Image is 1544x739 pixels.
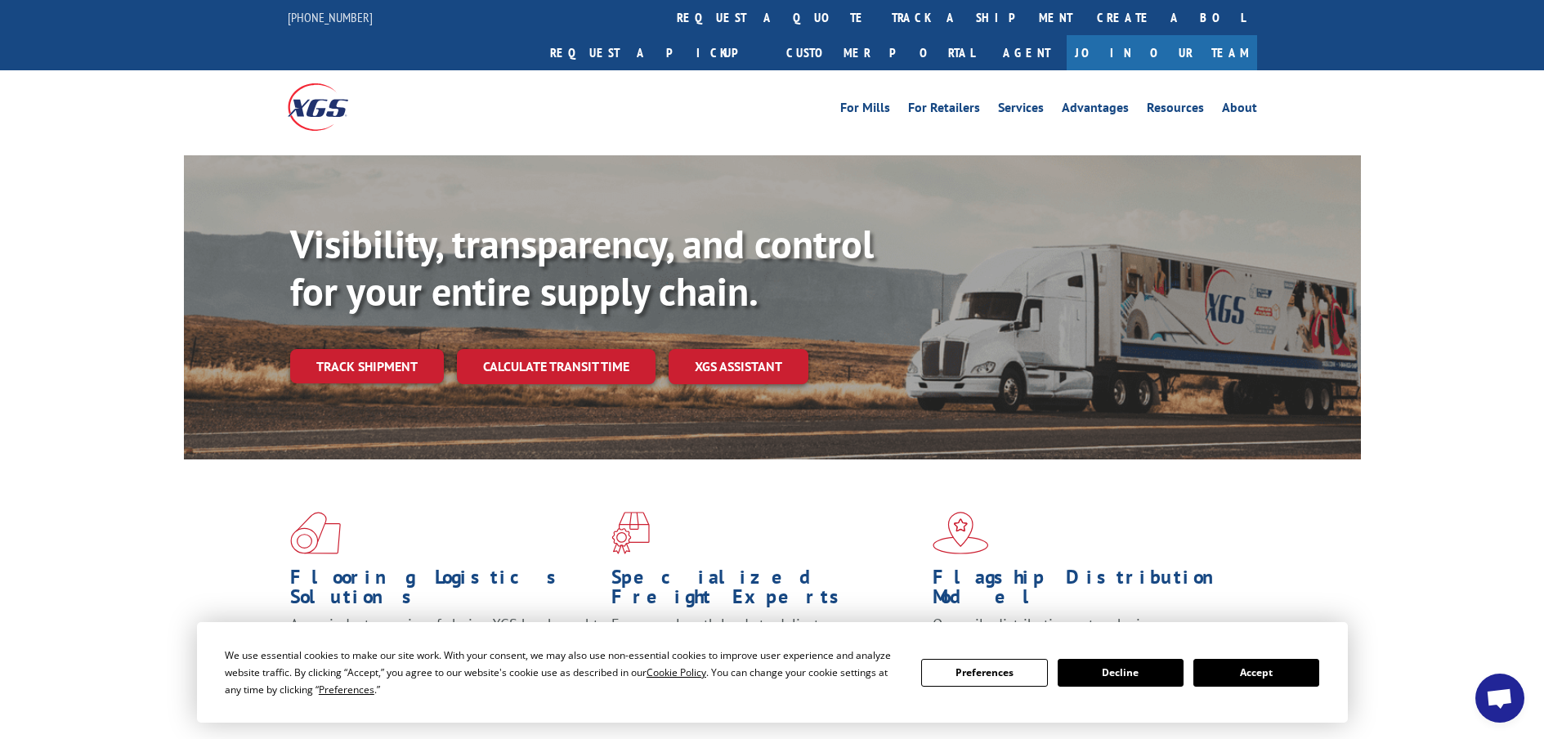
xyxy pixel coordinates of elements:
[319,683,374,696] span: Preferences
[669,349,808,384] a: XGS ASSISTANT
[774,35,987,70] a: Customer Portal
[225,647,902,698] div: We use essential cookies to make our site work. With your consent, we may also use non-essential ...
[197,622,1348,723] div: Cookie Consent Prompt
[987,35,1067,70] a: Agent
[933,512,989,554] img: xgs-icon-flagship-distribution-model-red
[290,615,598,673] span: As an industry carrier of choice, XGS has brought innovation and dedication to flooring logistics...
[611,512,650,554] img: xgs-icon-focused-on-flooring-red
[908,101,980,119] a: For Retailers
[933,615,1233,653] span: Our agile distribution network gives you nationwide inventory management on demand.
[538,35,774,70] a: Request a pickup
[840,101,890,119] a: For Mills
[288,9,373,25] a: [PHONE_NUMBER]
[290,349,444,383] a: Track shipment
[933,567,1242,615] h1: Flagship Distribution Model
[647,665,706,679] span: Cookie Policy
[1193,659,1319,687] button: Accept
[998,101,1044,119] a: Services
[290,567,599,615] h1: Flooring Logistics Solutions
[1067,35,1257,70] a: Join Our Team
[1222,101,1257,119] a: About
[611,567,920,615] h1: Specialized Freight Experts
[290,512,341,554] img: xgs-icon-total-supply-chain-intelligence-red
[921,659,1047,687] button: Preferences
[1058,659,1184,687] button: Decline
[1062,101,1129,119] a: Advantages
[1147,101,1204,119] a: Resources
[290,218,874,316] b: Visibility, transparency, and control for your entire supply chain.
[611,615,920,687] p: From overlength loads to delicate cargo, our experienced staff knows the best way to move your fr...
[1475,674,1524,723] div: Open chat
[457,349,656,384] a: Calculate transit time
